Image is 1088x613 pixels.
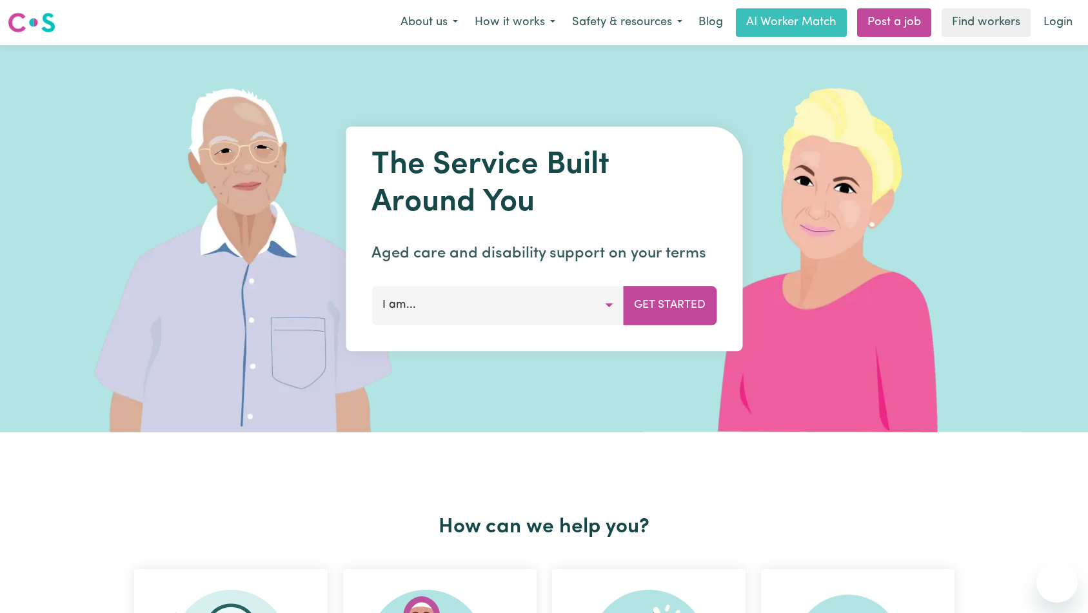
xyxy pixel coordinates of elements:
iframe: Button to launch messaging window [1036,561,1078,603]
a: Find workers [942,8,1031,37]
button: Get Started [623,286,717,325]
button: Safety & resources [564,9,691,36]
button: About us [392,9,466,36]
a: Blog [691,8,731,37]
button: How it works [466,9,564,36]
p: Aged care and disability support on your terms [371,242,717,265]
a: Careseekers logo [8,8,55,37]
h2: How can we help you? [126,515,962,539]
a: Post a job [857,8,931,37]
h1: The Service Built Around You [371,147,717,221]
button: I am... [371,286,624,325]
a: AI Worker Match [736,8,847,37]
a: Login [1036,8,1080,37]
img: Careseekers logo [8,11,55,34]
